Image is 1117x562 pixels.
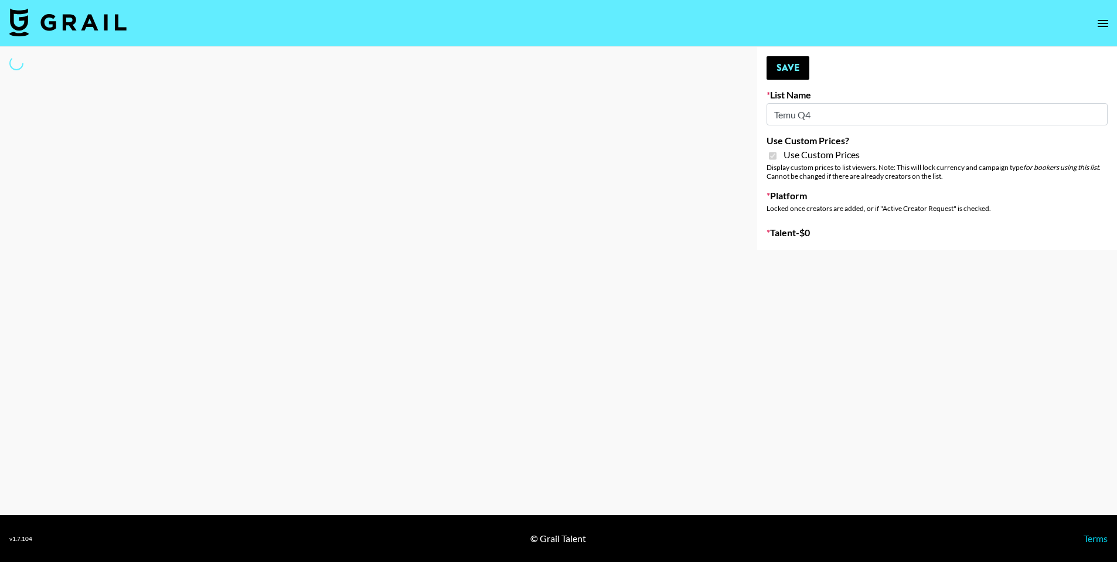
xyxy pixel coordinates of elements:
[767,89,1108,101] label: List Name
[1023,163,1099,172] em: for bookers using this list
[1084,533,1108,544] a: Terms
[9,535,32,543] div: v 1.7.104
[784,149,860,161] span: Use Custom Prices
[530,533,586,544] div: © Grail Talent
[767,204,1108,213] div: Locked once creators are added, or if "Active Creator Request" is checked.
[767,56,809,80] button: Save
[767,227,1108,239] label: Talent - $ 0
[767,163,1108,180] div: Display custom prices to list viewers. Note: This will lock currency and campaign type . Cannot b...
[767,190,1108,202] label: Platform
[767,135,1108,147] label: Use Custom Prices?
[1091,12,1115,35] button: open drawer
[9,8,127,36] img: Grail Talent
